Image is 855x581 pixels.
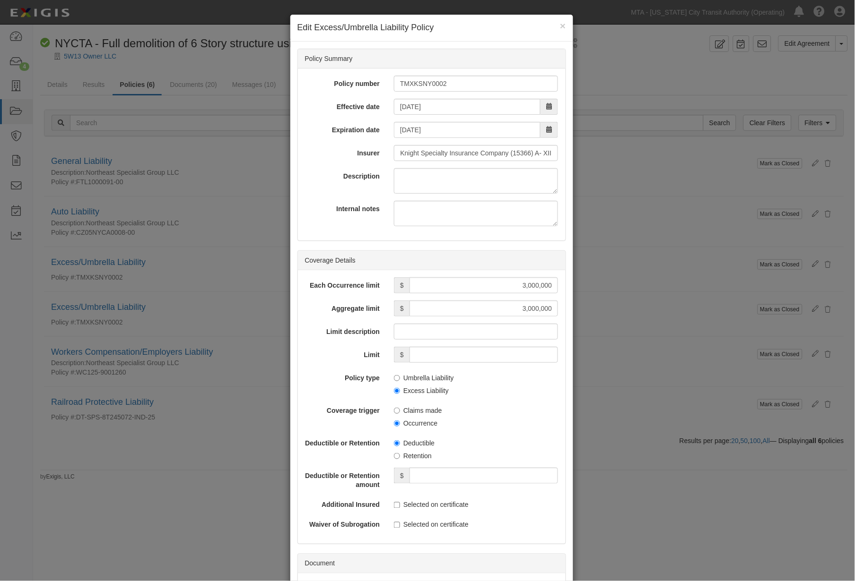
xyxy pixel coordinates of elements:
label: Policy number [298,76,387,88]
label: Limit description [298,324,387,336]
label: Retention [394,451,432,461]
div: Policy Summary [298,49,566,68]
label: Occurrence [394,419,437,428]
input: MM/DD/YYYY [394,122,541,138]
label: Aggregate limit [298,300,387,313]
input: MM/DD/YYYY [394,99,541,115]
input: Selected on certificate [394,522,400,528]
span: $ [394,468,410,484]
span: $ [394,277,410,293]
label: Coverage trigger [298,402,387,415]
input: Excess Liability [394,388,400,394]
label: Effective date [298,99,387,111]
label: Expiration date [298,122,387,135]
label: Additional Insured [298,497,387,510]
span: $ [394,300,410,316]
input: Selected on certificate [394,502,400,508]
label: Policy type [298,370,387,383]
button: Close [560,21,566,31]
label: Deductible or Retention [298,435,387,448]
label: Deductible [394,438,435,448]
input: Umbrella Liability [394,375,400,381]
input: Deductible [394,440,400,446]
label: Selected on certificate [394,500,469,510]
label: Limit [298,347,387,359]
h4: Edit Excess/Umbrella Liability Policy [297,22,559,34]
label: Selected on certificate [394,520,469,530]
label: Each Occurrence limit [298,277,387,290]
input: Retention [394,453,400,459]
input: Search by Insurer name or NAIC number [394,145,558,161]
input: Claims made [394,408,400,414]
label: Umbrella Liability [394,373,454,383]
div: Coverage Details [298,251,566,270]
label: Description [298,168,387,181]
label: Waiver of Subrogation [298,517,387,530]
span: $ [394,347,410,363]
label: Insurer [298,145,387,158]
label: Excess Liability [394,386,449,395]
label: Internal notes [298,201,387,214]
label: Claims made [394,406,442,415]
input: Occurrence [394,420,400,427]
label: Deductible or Retention amount [298,468,387,490]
